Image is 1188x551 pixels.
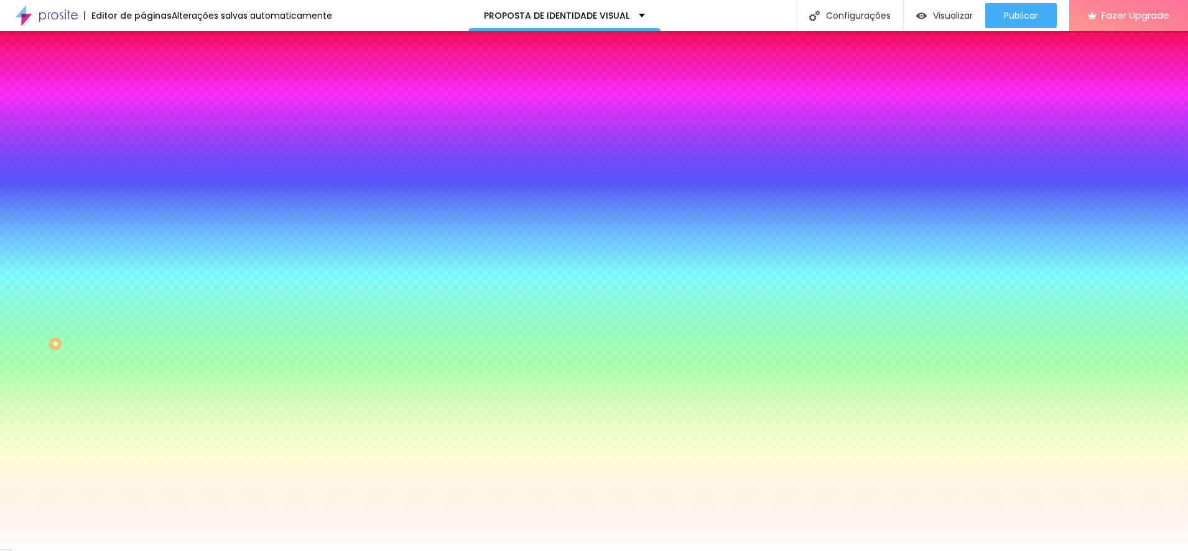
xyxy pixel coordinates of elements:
span: Fazer Upgrade [1102,10,1169,21]
button: Visualizar [904,3,985,28]
button: Publicar [985,3,1057,28]
span: Visualizar [933,11,973,21]
span: Publicar [1004,11,1038,21]
div: Alterações salvas automaticamente [172,11,332,20]
div: Editor de páginas [84,11,172,20]
img: Icone [809,11,820,21]
img: view-1.svg [916,11,927,21]
p: PROPOSTA DE IDENTIDADE VISUAL [484,11,629,20]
